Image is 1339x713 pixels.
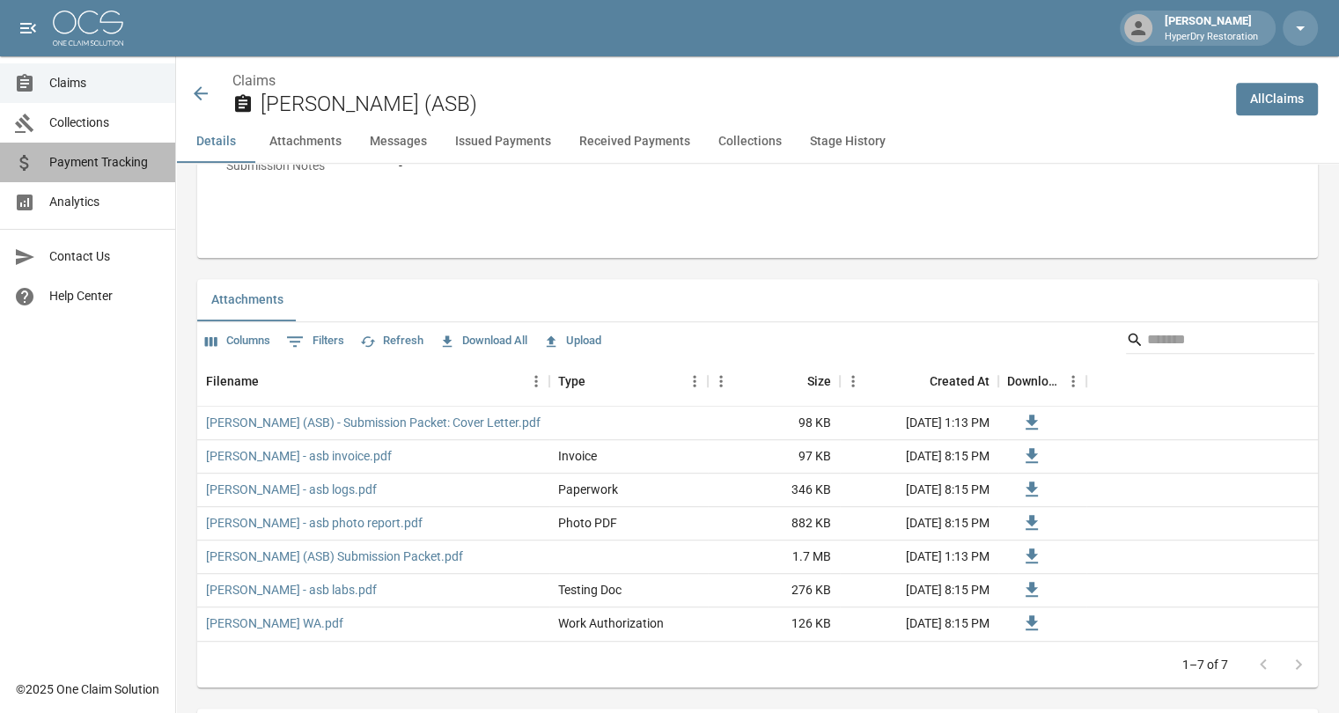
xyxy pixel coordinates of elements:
span: Claims [49,74,161,92]
div: Size [807,356,831,406]
button: Download All [435,327,532,355]
button: Menu [840,368,866,394]
div: Type [558,356,585,406]
button: Menu [708,368,734,394]
div: 276 KB [708,574,840,607]
div: Created At [840,356,998,406]
nav: breadcrumb [232,70,1222,92]
button: Issued Payments [441,121,565,163]
a: AllClaims [1236,83,1318,115]
button: Menu [681,368,708,394]
button: Menu [1060,368,1086,394]
div: Paperwork [558,481,618,498]
button: Received Payments [565,121,704,163]
a: [PERSON_NAME] - asb photo report.pdf [206,514,423,532]
a: [PERSON_NAME] - asb labs.pdf [206,581,377,599]
p: Submission Notes [218,149,377,183]
a: [PERSON_NAME] WA.pdf [206,614,343,632]
div: [DATE] 1:13 PM [840,407,998,440]
div: 98 KB [708,407,840,440]
button: Collections [704,121,796,163]
div: Testing Doc [558,581,622,599]
a: [PERSON_NAME] (ASB) - Submission Packet: Cover Letter.pdf [206,414,541,431]
button: Attachments [255,121,356,163]
p: 1–7 of 7 [1182,656,1228,673]
span: Analytics [49,193,161,211]
h2: [PERSON_NAME] (ASB) [261,92,1222,117]
a: [PERSON_NAME] (ASB) Submission Packet.pdf [206,548,463,565]
div: Photo PDF [558,514,617,532]
div: Invoice [558,447,597,465]
div: [DATE] 8:15 PM [840,507,998,540]
div: Type [549,356,708,406]
div: © 2025 One Claim Solution [16,680,159,698]
button: Menu [523,368,549,394]
img: ocs-logo-white-transparent.png [53,11,123,46]
a: Claims [232,72,276,89]
button: Messages [356,121,441,163]
button: Attachments [197,279,298,321]
button: Select columns [201,327,275,355]
div: anchor tabs [176,121,1339,163]
div: Created At [930,356,990,406]
div: 126 KB [708,607,840,641]
div: Filename [206,356,259,406]
div: Filename [197,356,549,406]
span: Contact Us [49,247,161,266]
span: Collections [49,114,161,132]
div: 1.7 MB [708,540,840,574]
div: Search [1126,326,1314,357]
div: [DATE] 8:15 PM [840,474,998,507]
div: - [399,157,1289,175]
button: Details [176,121,255,163]
button: Show filters [282,327,349,356]
div: [DATE] 1:13 PM [840,540,998,574]
button: Stage History [796,121,900,163]
div: [DATE] 8:15 PM [840,607,998,641]
div: [DATE] 8:15 PM [840,440,998,474]
button: Refresh [356,327,428,355]
div: [DATE] 8:15 PM [840,574,998,607]
div: related-list tabs [197,279,1318,321]
button: open drawer [11,11,46,46]
div: Work Authorization [558,614,664,632]
div: 97 KB [708,440,840,474]
span: Payment Tracking [49,153,161,172]
p: HyperDry Restoration [1165,30,1258,45]
div: Size [708,356,840,406]
span: Help Center [49,287,161,305]
div: Download [998,356,1086,406]
div: 882 KB [708,507,840,540]
button: Upload [539,327,606,355]
a: [PERSON_NAME] - asb invoice.pdf [206,447,392,465]
div: [PERSON_NAME] [1158,12,1265,44]
div: 346 KB [708,474,840,507]
div: Download [1007,356,1060,406]
a: [PERSON_NAME] - asb logs.pdf [206,481,377,498]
